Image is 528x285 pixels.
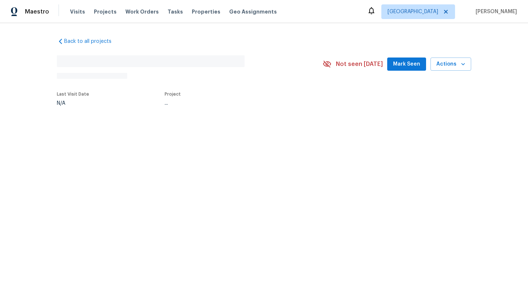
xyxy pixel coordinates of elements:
[165,92,181,96] span: Project
[192,8,220,15] span: Properties
[57,92,89,96] span: Last Visit Date
[388,8,438,15] span: [GEOGRAPHIC_DATA]
[25,8,49,15] span: Maestro
[430,58,471,71] button: Actions
[94,8,117,15] span: Projects
[436,60,465,69] span: Actions
[125,8,159,15] span: Work Orders
[229,8,277,15] span: Geo Assignments
[57,101,89,106] div: N/A
[57,38,127,45] a: Back to all projects
[393,60,420,69] span: Mark Seen
[336,60,383,68] span: Not seen [DATE]
[165,101,305,106] div: ...
[473,8,517,15] span: [PERSON_NAME]
[387,58,426,71] button: Mark Seen
[168,9,183,14] span: Tasks
[70,8,85,15] span: Visits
